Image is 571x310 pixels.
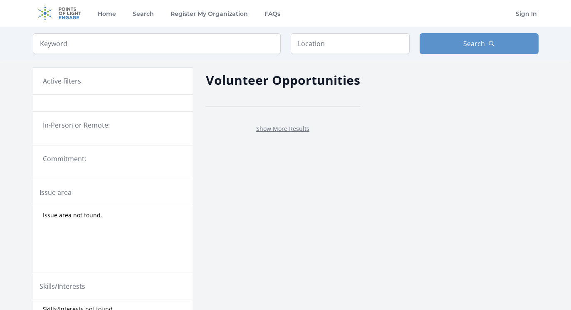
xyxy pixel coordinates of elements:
[463,39,485,49] span: Search
[43,76,81,86] h3: Active filters
[43,120,183,130] legend: In-Person or Remote:
[420,33,539,54] button: Search
[43,211,102,219] span: Issue area not found.
[43,154,183,164] legend: Commitment:
[40,281,85,291] legend: Skills/Interests
[40,187,72,197] legend: Issue area
[206,71,360,89] h2: Volunteer Opportunities
[291,33,410,54] input: Location
[256,125,309,133] a: Show More Results
[33,33,281,54] input: Keyword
